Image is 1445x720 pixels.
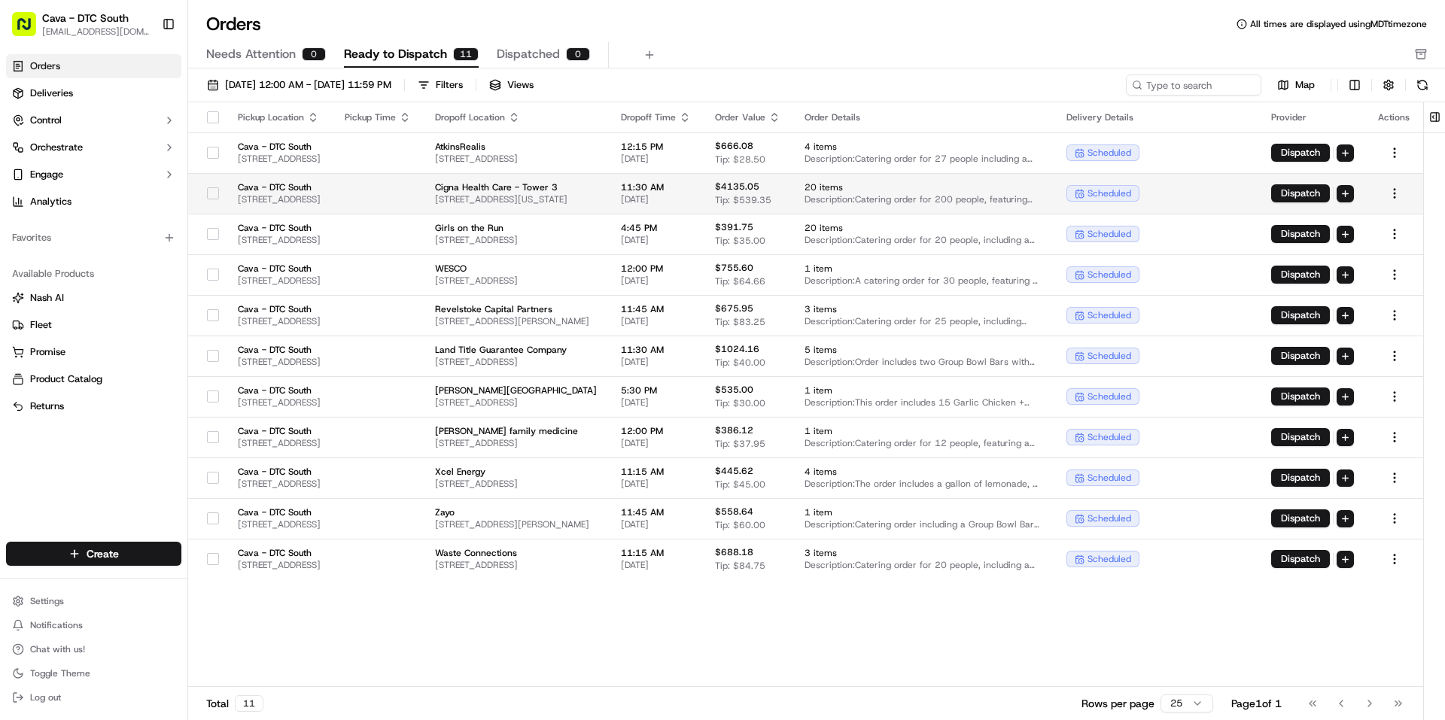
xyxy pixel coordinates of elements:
span: 4:45 PM [621,222,691,234]
span: 12:00 PM [621,263,691,275]
span: Control [30,114,62,127]
span: 11:30 AM [621,344,691,356]
span: WESCO [435,263,597,275]
span: Needs Attention [206,45,296,63]
button: Map [1267,76,1325,94]
span: Orchestrate [30,141,83,154]
div: 11 [453,47,479,61]
span: Tip: $37.95 [715,438,765,450]
span: Description: Catering order for 12 people, featuring a Group Bowl Bar with grilled chicken, falaf... [805,437,1042,449]
a: Promise [12,345,175,359]
span: [STREET_ADDRESS] [238,315,321,327]
img: 1736555255976-a54dd68f-1ca7-489b-9aae-adbdc363a1c4 [15,144,42,171]
button: Dispatch [1271,428,1330,446]
span: API Documentation [142,336,242,351]
span: Dispatched [497,45,560,63]
span: Tip: $30.00 [715,397,765,409]
button: Start new chat [256,148,274,166]
button: Cava - DTC South [42,11,129,26]
span: scheduled [1088,309,1131,321]
span: $4135.05 [715,181,759,193]
button: Cava - DTC South[EMAIL_ADDRESS][DOMAIN_NAME] [6,6,156,42]
span: scheduled [1088,431,1131,443]
a: Fleet [12,318,175,332]
button: Dispatch [1271,469,1330,487]
span: scheduled [1088,269,1131,281]
div: Dropoff Location [435,111,597,123]
span: Cava - DTC South [238,344,321,356]
div: Actions [1378,111,1411,123]
span: Description: Order includes two Group Bowl Bars with Grilled Steak, two Group Bowl Bars with Gril... [805,356,1042,368]
button: Dispatch [1271,184,1330,202]
div: 0 [566,47,590,61]
span: [DATE] [621,315,691,327]
span: [STREET_ADDRESS] [435,275,597,287]
span: Orders [30,59,60,73]
span: Description: Catering order for 27 people including a Group Bowl Bar with Grilled Chicken, a Grou... [805,153,1042,165]
span: $391.75 [715,221,753,233]
span: [STREET_ADDRESS][PERSON_NAME] [435,518,597,530]
button: Product Catalog [6,367,181,391]
div: We're available if you need us! [68,159,207,171]
span: 3 items [805,547,1042,559]
span: [PERSON_NAME][GEOGRAPHIC_DATA] [435,384,597,396]
span: • [125,233,130,245]
a: Returns [12,399,175,413]
span: Cava - DTC South [238,263,321,275]
span: Pylon [150,373,182,384]
span: Description: Catering order including a Group Bowl Bar with Grilled Chicken and another with Gril... [805,518,1042,530]
span: Description: This order includes 15 Garlic Chicken + Veggie Pitas, 15 Greek Chicken Pitas, and 10... [805,396,1042,409]
span: 1 item [805,384,1042,396]
span: Returns [30,399,64,413]
span: All times are displayed using MDT timezone [1250,18,1427,30]
img: 5e9a9d7314ff4150bce227a61376b483.jpg [32,144,59,171]
a: Nash AI [12,291,175,305]
span: scheduled [1088,228,1131,240]
h1: Orders [206,12,261,36]
span: 1 item [805,263,1042,275]
button: Returns [6,394,181,418]
span: Zayo [435,506,597,518]
span: Promise [30,345,65,359]
a: Powered byPylon [106,372,182,384]
span: [DATE] [621,193,691,205]
div: Favorites [6,226,181,250]
span: Revelstoke Capital Partners [435,303,597,315]
span: [DATE] [621,437,691,449]
span: $675.95 [715,302,753,314]
span: $1024.16 [715,343,759,355]
span: Tip: $539.35 [715,194,771,206]
span: 4 items [805,141,1042,153]
button: Settings [6,591,181,612]
span: Cava - DTC South [238,303,321,315]
button: Dispatch [1271,266,1330,284]
span: [DATE] [621,559,691,571]
img: Liam S. [15,219,39,243]
span: $445.62 [715,465,753,477]
span: [DATE] [621,518,691,530]
button: Nash AI [6,286,181,310]
span: [DATE] [621,275,691,287]
span: Knowledge Base [30,336,115,351]
button: Dispatch [1271,306,1330,324]
span: Nash AI [30,291,64,305]
span: [STREET_ADDRESS] [238,356,321,368]
span: 5:30 PM [621,384,691,396]
a: 📗Knowledge Base [9,330,121,357]
span: [STREET_ADDRESS] [238,275,321,287]
span: [DATE] [621,478,691,490]
span: Tip: $60.00 [715,519,765,531]
span: [DATE] [621,356,691,368]
span: 5 items [805,344,1042,356]
button: Control [6,108,181,132]
span: Tip: $84.75 [715,560,765,572]
div: 11 [235,695,263,712]
div: Order Value [715,111,780,123]
button: Fleet [6,313,181,337]
span: [PERSON_NAME] [47,233,122,245]
span: [DATE] [105,274,136,286]
span: scheduled [1088,512,1131,524]
span: Toggle Theme [30,667,90,679]
span: Description: The order includes a gallon of lemonade, a group bowl bar with grilled steak and var... [805,478,1042,490]
div: Start new chat [68,144,247,159]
